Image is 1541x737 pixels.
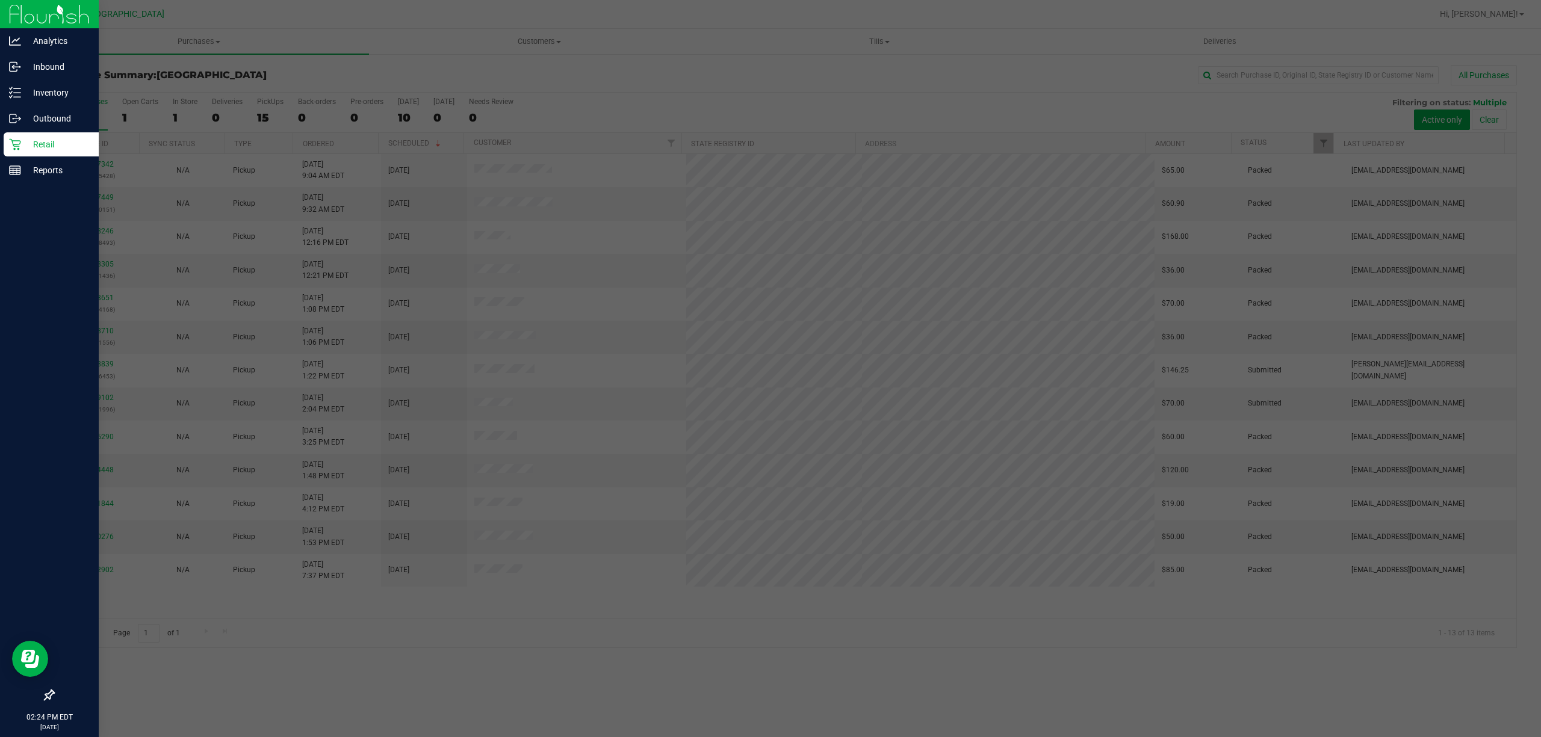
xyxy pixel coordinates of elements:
[21,111,93,126] p: Outbound
[12,641,48,677] iframe: Resource center
[21,34,93,48] p: Analytics
[21,85,93,100] p: Inventory
[5,723,93,732] p: [DATE]
[9,87,21,99] inline-svg: Inventory
[9,164,21,176] inline-svg: Reports
[9,138,21,150] inline-svg: Retail
[21,137,93,152] p: Retail
[21,163,93,177] p: Reports
[9,61,21,73] inline-svg: Inbound
[9,113,21,125] inline-svg: Outbound
[21,60,93,74] p: Inbound
[9,35,21,47] inline-svg: Analytics
[5,712,93,723] p: 02:24 PM EDT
